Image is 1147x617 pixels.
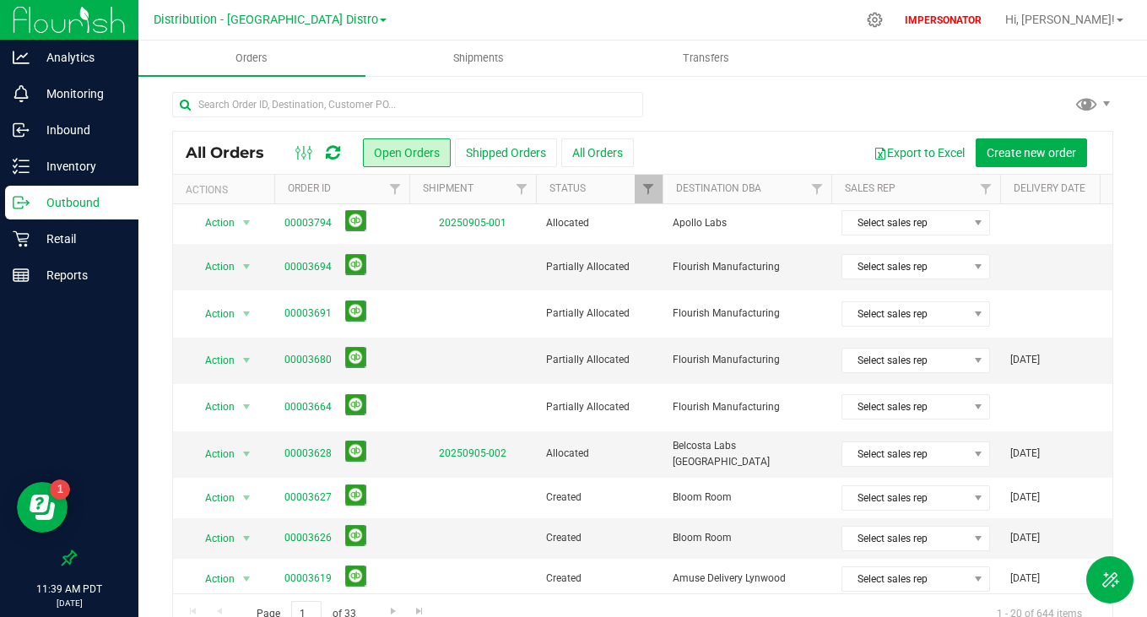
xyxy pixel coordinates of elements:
a: 20250905-001 [439,217,506,229]
button: Export to Excel [863,138,976,167]
inline-svg: Reports [13,267,30,284]
span: Flourish Manufacturing [673,259,821,275]
span: Orders [213,51,290,66]
span: Select sales rep [842,442,968,466]
span: Select sales rep [842,211,968,235]
span: Apollo Labs [673,215,821,231]
button: All Orders [561,138,634,167]
span: select [236,486,257,510]
span: Flourish Manufacturing [673,306,821,322]
span: Action [190,486,235,510]
span: Action [190,211,235,235]
span: select [236,211,257,235]
a: Filter [635,175,663,203]
span: [DATE] [1010,530,1040,546]
span: [DATE] [1010,571,1040,587]
span: select [236,302,257,326]
a: 00003691 [284,306,332,322]
span: Allocated [546,446,652,462]
a: Filter [803,175,831,203]
span: Select sales rep [842,255,968,279]
a: Filter [381,175,409,203]
label: Pin the sidebar to full width on large screens [61,549,78,566]
button: Toggle Menu [1086,556,1133,603]
p: Inventory [30,156,131,176]
a: Filter [1099,175,1127,203]
span: Action [190,442,235,466]
inline-svg: Outbound [13,194,30,211]
a: 00003694 [284,259,332,275]
span: Action [190,302,235,326]
span: [DATE] [1010,446,1040,462]
span: Partially Allocated [546,259,652,275]
a: Status [549,182,586,194]
span: select [236,255,257,279]
span: Partially Allocated [546,352,652,368]
a: Order ID [288,182,331,194]
inline-svg: Monitoring [13,85,30,102]
a: Sales Rep [845,182,895,194]
span: Create new order [987,146,1076,160]
button: Create new order [976,138,1087,167]
a: Transfers [592,41,820,76]
span: select [236,442,257,466]
span: select [236,349,257,372]
span: Partially Allocated [546,399,652,415]
span: All Orders [186,143,281,162]
p: Analytics [30,47,131,68]
span: select [236,567,257,591]
a: 00003626 [284,530,332,546]
p: Reports [30,265,131,285]
span: Action [190,395,235,419]
p: Monitoring [30,84,131,104]
p: Inbound [30,120,131,140]
iframe: Resource center unread badge [50,479,70,500]
inline-svg: Inventory [13,158,30,175]
span: Allocated [546,215,652,231]
inline-svg: Retail [13,230,30,247]
span: Action [190,567,235,591]
span: Select sales rep [842,302,968,326]
p: Outbound [30,192,131,213]
div: Manage settings [864,12,885,28]
iframe: Resource center [17,482,68,533]
inline-svg: Analytics [13,49,30,66]
a: Filter [972,175,1000,203]
p: 11:39 AM PDT [8,582,131,597]
span: Action [190,349,235,372]
a: Shipment [423,182,473,194]
input: Search Order ID, Destination, Customer PO... [172,92,643,117]
span: Created [546,530,652,546]
span: Select sales rep [842,395,968,419]
span: Select sales rep [842,567,968,591]
span: select [236,395,257,419]
span: Select sales rep [842,349,968,372]
span: Distribution - [GEOGRAPHIC_DATA] Distro [154,13,378,27]
div: Actions [186,184,268,196]
button: Shipped Orders [455,138,557,167]
p: Retail [30,229,131,249]
a: 00003794 [284,215,332,231]
a: 00003628 [284,446,332,462]
a: 00003619 [284,571,332,587]
span: Action [190,255,235,279]
button: Open Orders [363,138,451,167]
inline-svg: Inbound [13,122,30,138]
p: IMPERSONATOR [898,13,988,28]
a: 00003664 [284,399,332,415]
span: Select sales rep [842,486,968,510]
span: Shipments [430,51,527,66]
a: Filter [508,175,536,203]
span: Flourish Manufacturing [673,399,821,415]
span: Bloom Room [673,490,821,506]
span: [DATE] [1010,490,1040,506]
a: 20250905-002 [439,447,506,459]
span: Partially Allocated [546,306,652,322]
span: Transfers [660,51,752,66]
a: Destination DBA [676,182,761,194]
a: 00003627 [284,490,332,506]
span: Created [546,490,652,506]
a: Shipments [365,41,592,76]
span: Action [190,527,235,550]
